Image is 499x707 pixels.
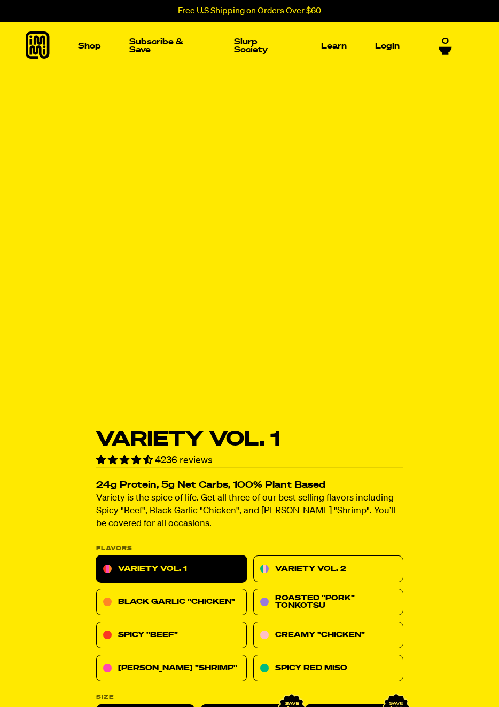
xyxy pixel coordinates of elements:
label: Size [96,695,403,701]
a: Learn [317,38,351,54]
a: Spicy "Beef" [96,622,247,649]
h1: Variety Vol. 1 [96,430,403,450]
a: Black Garlic "Chicken" [96,589,247,616]
a: Spicy Red Miso [253,655,403,682]
a: Slurp Society [230,34,297,58]
a: Creamy "Chicken" [253,622,403,649]
span: 4.55 stars [96,456,155,465]
a: Variety Vol. 2 [253,556,403,583]
a: Login [371,38,404,54]
a: 0 [439,35,452,53]
a: Variety Vol. 1 [96,556,247,583]
p: Flavors [96,546,403,552]
a: Shop [74,38,105,54]
p: Free U.S Shipping on Orders Over $60 [178,6,321,16]
nav: Main navigation [74,22,404,69]
p: Variety is the spice of life. Get all three of our best selling flavors including Spicy "Beef", B... [96,492,403,531]
a: Roasted "Pork" Tonkotsu [253,589,403,616]
span: 0 [442,35,449,44]
a: Subscribe & Save [125,34,210,58]
h2: 24g Protein, 5g Net Carbs, 100% Plant Based [96,481,403,490]
span: 4236 reviews [155,456,213,465]
a: [PERSON_NAME] "Shrimp" [96,655,247,682]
